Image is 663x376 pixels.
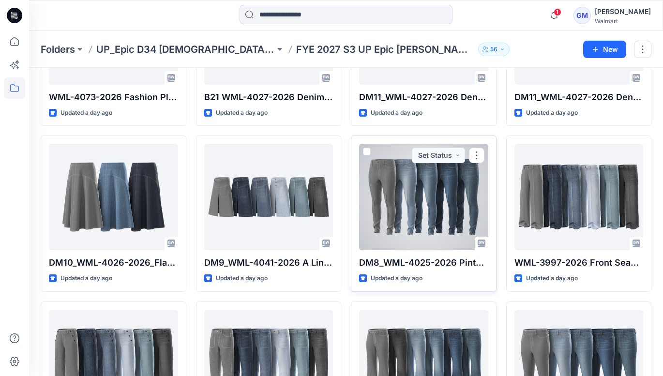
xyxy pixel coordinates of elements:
[359,90,488,104] p: DM11_WML-4027-2026 Denim Mini Skirt_Opt2
[204,90,333,104] p: B21 WML-4027-2026 Denim Mini Skirt
[514,90,644,104] p: DM11_WML-4027-2026 Denim Mini Skirt_Opt1
[216,108,268,118] p: Updated a day ago
[359,256,488,270] p: DM8_WML-4025-2026 Pintuck Skinny Jeans
[371,273,422,284] p: Updated a day ago
[478,43,510,56] button: 56
[49,144,178,250] a: DM10_WML-4026-2026_Flared Denim Skirt
[204,256,333,270] p: DM9_WML-4041-2026 A Line Patch Pckt Midi Skirt
[514,256,644,270] p: WML-3997-2026 Front Seamed Trousers
[526,273,578,284] p: Updated a day ago
[49,256,178,270] p: DM10_WML-4026-2026_Flared Denim Skirt
[41,43,75,56] a: Folders
[595,17,651,25] div: Walmart
[359,144,488,250] a: DM8_WML-4025-2026 Pintuck Skinny Jeans
[490,44,497,55] p: 56
[583,41,626,58] button: New
[49,90,178,104] p: WML-4073-2026 Fashion Pleated Pant
[216,273,268,284] p: Updated a day ago
[296,43,475,56] p: FYE 2027 S3 UP Epic [PERSON_NAME]
[96,43,275,56] a: UP_Epic D34 [DEMOGRAPHIC_DATA] Bottoms
[554,8,561,16] span: 1
[60,108,112,118] p: Updated a day ago
[514,144,644,250] a: WML-3997-2026 Front Seamed Trousers
[204,144,333,250] a: DM9_WML-4041-2026 A Line Patch Pckt Midi Skirt
[371,108,422,118] p: Updated a day ago
[60,273,112,284] p: Updated a day ago
[526,108,578,118] p: Updated a day ago
[595,6,651,17] div: [PERSON_NAME]
[573,7,591,24] div: GM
